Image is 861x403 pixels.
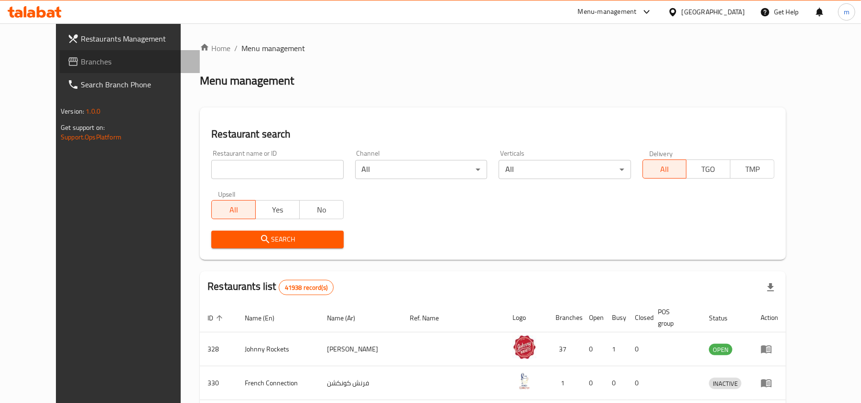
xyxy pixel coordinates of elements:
[319,366,403,400] td: فرنش كونكشن
[578,6,637,18] div: Menu-management
[60,50,200,73] a: Branches
[241,42,305,54] span: Menu management
[410,312,452,324] span: Ref. Name
[304,203,340,217] span: No
[690,162,727,176] span: TGO
[581,303,604,332] th: Open
[81,33,192,44] span: Restaurants Management
[61,105,84,117] span: Version:
[604,303,627,332] th: Busy
[709,378,741,389] div: INACTIVE
[581,366,604,400] td: 0
[219,233,336,245] span: Search
[200,366,237,400] td: 330
[260,203,296,217] span: Yes
[200,42,230,54] a: Home
[548,332,581,366] td: 37
[200,332,237,366] td: 328
[759,276,782,299] div: Export file
[216,203,252,217] span: All
[200,73,294,88] h2: Menu management
[647,162,683,176] span: All
[512,335,536,359] img: Johnny Rockets
[245,312,287,324] span: Name (En)
[255,200,300,219] button: Yes
[355,160,487,179] div: All
[604,366,627,400] td: 0
[761,343,778,355] div: Menu
[279,283,333,292] span: 41938 record(s)
[627,303,650,332] th: Closed
[60,73,200,96] a: Search Branch Phone
[211,231,343,248] button: Search
[60,27,200,50] a: Restaurants Management
[299,200,344,219] button: No
[709,378,741,389] span: INACTIVE
[211,127,774,141] h2: Restaurant search
[627,332,650,366] td: 0
[327,312,368,324] span: Name (Ar)
[709,344,732,355] span: OPEN
[218,191,236,197] label: Upsell
[682,7,745,17] div: [GEOGRAPHIC_DATA]
[211,200,256,219] button: All
[200,42,786,54] nav: breadcrumb
[761,377,778,389] div: Menu
[734,162,771,176] span: TMP
[211,160,343,179] input: Search for restaurant name or ID..
[237,332,319,366] td: Johnny Rockets
[548,303,581,332] th: Branches
[207,312,226,324] span: ID
[686,159,730,179] button: TGO
[61,121,105,134] span: Get support on:
[709,312,740,324] span: Status
[81,56,192,67] span: Branches
[512,369,536,393] img: French Connection
[548,366,581,400] td: 1
[279,280,334,295] div: Total records count
[709,344,732,355] div: OPEN
[658,306,690,329] span: POS group
[499,160,631,179] div: All
[581,332,604,366] td: 0
[86,105,100,117] span: 1.0.0
[604,332,627,366] td: 1
[753,303,786,332] th: Action
[730,159,774,179] button: TMP
[505,303,548,332] th: Logo
[207,279,334,295] h2: Restaurants list
[844,7,850,17] span: m
[649,150,673,157] label: Delivery
[319,332,403,366] td: [PERSON_NAME]
[643,159,687,179] button: All
[237,366,319,400] td: French Connection
[61,131,121,143] a: Support.OpsPlatform
[234,42,238,54] li: /
[627,366,650,400] td: 0
[81,79,192,90] span: Search Branch Phone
